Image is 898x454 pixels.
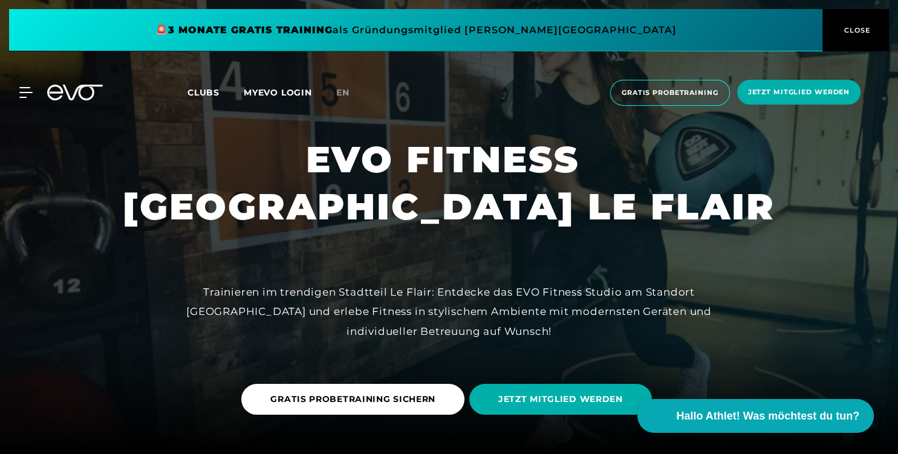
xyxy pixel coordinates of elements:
[637,399,874,433] button: Hallo Athlet! Was möchtest du tun?
[734,80,864,106] a: Jetzt Mitglied werden
[498,393,623,406] span: JETZT MITGLIED WERDEN
[822,9,889,51] button: CLOSE
[241,375,469,424] a: GRATIS PROBETRAINING SICHERN
[244,87,312,98] a: MYEVO LOGIN
[622,88,718,98] span: Gratis Probetraining
[270,393,435,406] span: GRATIS PROBETRAINING SICHERN
[187,86,244,98] a: Clubs
[676,408,859,424] span: Hallo Athlet! Was möchtest du tun?
[469,375,657,424] a: JETZT MITGLIED WERDEN
[336,86,364,100] a: en
[123,136,775,230] h1: EVO FITNESS [GEOGRAPHIC_DATA] LE FLAIR
[187,87,220,98] span: Clubs
[607,80,734,106] a: Gratis Probetraining
[336,87,350,98] span: en
[841,25,871,36] span: CLOSE
[748,87,850,97] span: Jetzt Mitglied werden
[177,282,721,341] div: Trainieren im trendigen Stadtteil Le Flair: Entdecke das EVO Fitness Studio am Standort [GEOGRAPH...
